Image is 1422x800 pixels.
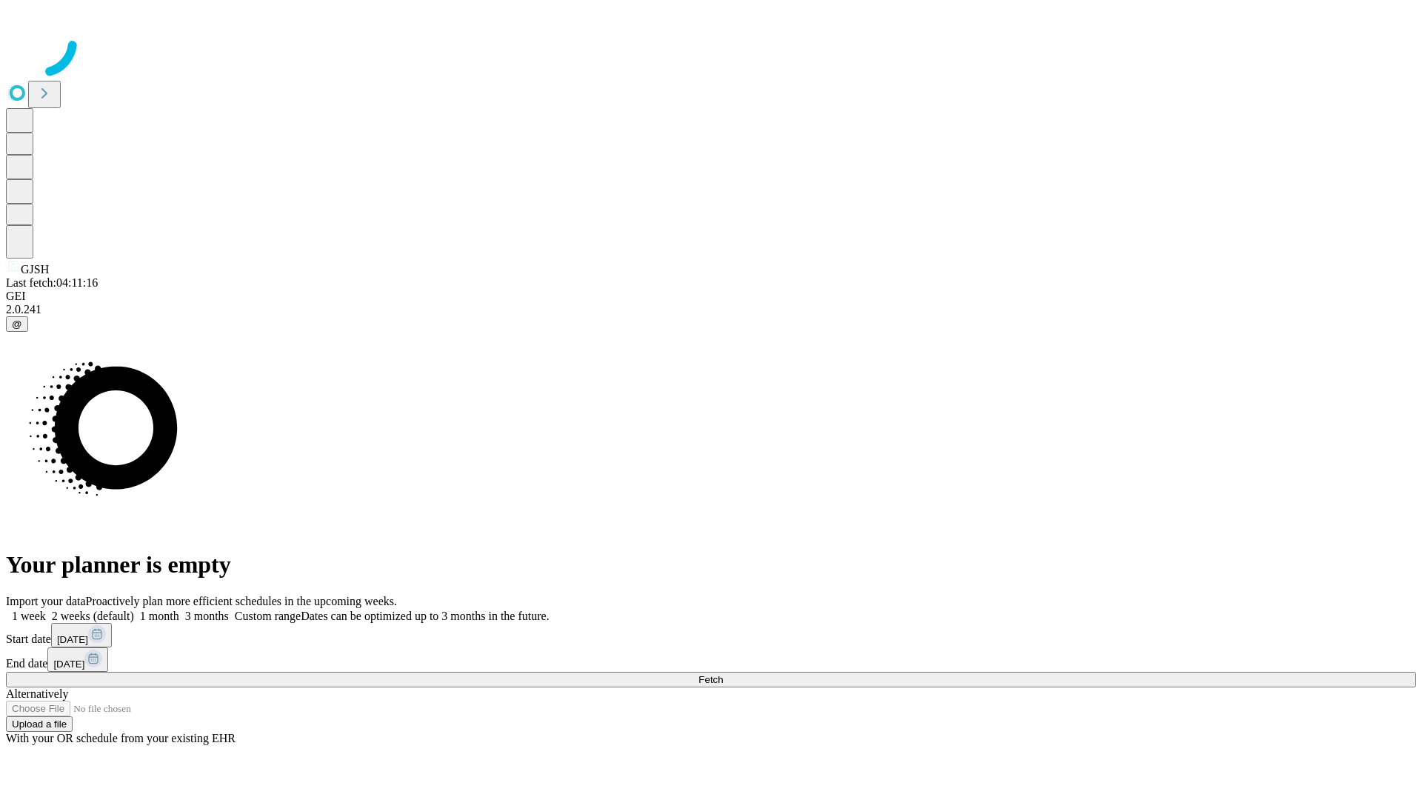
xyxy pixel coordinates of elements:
[6,647,1416,672] div: End date
[6,732,236,744] span: With your OR schedule from your existing EHR
[12,610,46,622] span: 1 week
[53,659,84,670] span: [DATE]
[6,276,98,289] span: Last fetch: 04:11:16
[6,290,1416,303] div: GEI
[12,319,22,330] span: @
[140,610,179,622] span: 1 month
[6,687,68,700] span: Alternatively
[6,303,1416,316] div: 2.0.241
[21,263,49,276] span: GJSH
[698,674,723,685] span: Fetch
[47,647,108,672] button: [DATE]
[6,716,73,732] button: Upload a file
[51,623,112,647] button: [DATE]
[6,595,86,607] span: Import your data
[6,316,28,332] button: @
[6,551,1416,579] h1: Your planner is empty
[6,672,1416,687] button: Fetch
[185,610,229,622] span: 3 months
[86,595,397,607] span: Proactively plan more efficient schedules in the upcoming weeks.
[235,610,301,622] span: Custom range
[6,623,1416,647] div: Start date
[52,610,134,622] span: 2 weeks (default)
[301,610,549,622] span: Dates can be optimized up to 3 months in the future.
[57,634,88,645] span: [DATE]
